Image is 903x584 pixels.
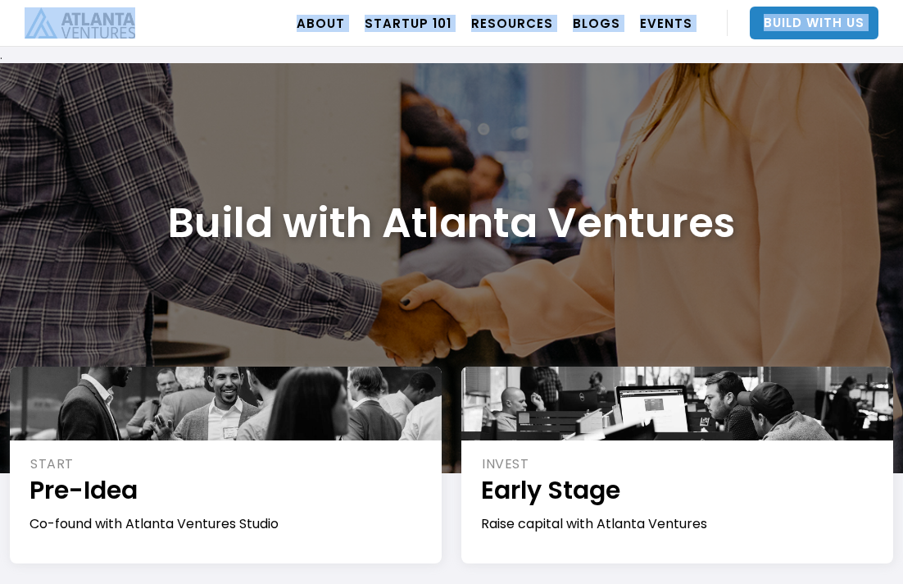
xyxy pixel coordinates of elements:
[481,515,875,533] div: Raise capital with Atlanta Ventures
[29,515,424,533] div: Co-found with Atlanta Ventures Studio
[461,367,893,563] a: INVESTEarly StageRaise capital with Atlanta Ventures
[30,455,424,473] div: START
[168,198,735,248] h1: Build with Atlanta Ventures
[482,455,875,473] div: INVEST
[10,367,442,563] a: STARTPre-IdeaCo-found with Atlanta Ventures Studio
[481,473,875,507] h1: Early Stage
[750,7,878,39] a: Build With Us
[29,473,424,507] h1: Pre-Idea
